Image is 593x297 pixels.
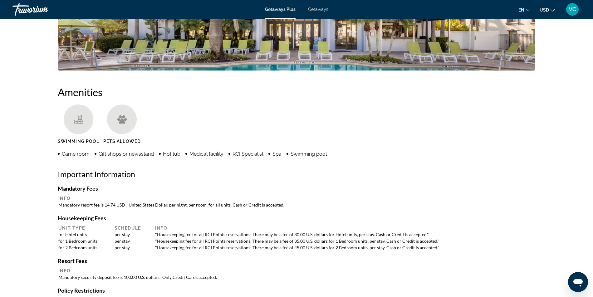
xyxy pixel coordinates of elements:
span: Pets Allowed [103,139,141,144]
span: Swimming pool [291,151,327,157]
td: per stay [111,238,151,244]
td: "Housekeeping fee for all RCI Points reservations: There may be a fee of 30.00 U.S. dollars for H... [152,231,535,237]
span: Hot tub [163,151,180,157]
td: per stay [111,231,151,237]
h4: Housekeeping Fees [58,215,535,222]
td: per stay [111,245,151,251]
span: Spa [272,151,282,157]
th: Schedule [111,225,151,231]
button: User Menu [564,3,581,16]
td: "Housekeeping fee for all RCI Points reservations: There may be a fee of 35.00 U.S. dollars for 1... [152,238,535,244]
span: Swimming Pool [58,139,99,144]
span: RCI Specialist [233,151,263,157]
td: Mandatory resort fee is 14.74 USD - United States Dollar, per night, per room, for all units. Cas... [58,202,535,208]
h4: Mandatory Fees [58,185,535,192]
span: Medical facility [189,151,223,157]
h4: Resort Fees [58,257,535,264]
button: Change language [518,5,530,14]
th: Info [58,196,535,201]
a: Getaways Plus [265,7,296,12]
td: for 2 Bedroom units [58,245,111,251]
td: for 1 Bedroom units [58,238,111,244]
span: VC [569,6,576,12]
span: en [518,7,524,12]
h2: Important Information [58,169,535,179]
h4: Policy Restrictions [58,287,535,294]
span: USD [540,7,549,12]
span: Gift shops or newsstand [99,151,154,157]
th: Unit Type [58,225,111,231]
a: Travorium [12,1,75,17]
button: Change currency [540,5,555,14]
h2: Amenities [58,86,535,98]
iframe: Button to launch messaging window [568,272,588,292]
th: Info [58,268,535,274]
td: Mandatory security deposit fee is 100.00 U.S. dollars . Only Credit Cards accepted. [58,274,535,280]
th: Info [152,225,535,231]
td: for Hotel units [58,231,111,237]
a: Getaways [308,7,328,12]
span: Game room [62,151,90,157]
td: "Housekeeping fee for all RCI Points reservations: There may be a fee of 45.00 U.S. dollars for 2... [152,245,535,251]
